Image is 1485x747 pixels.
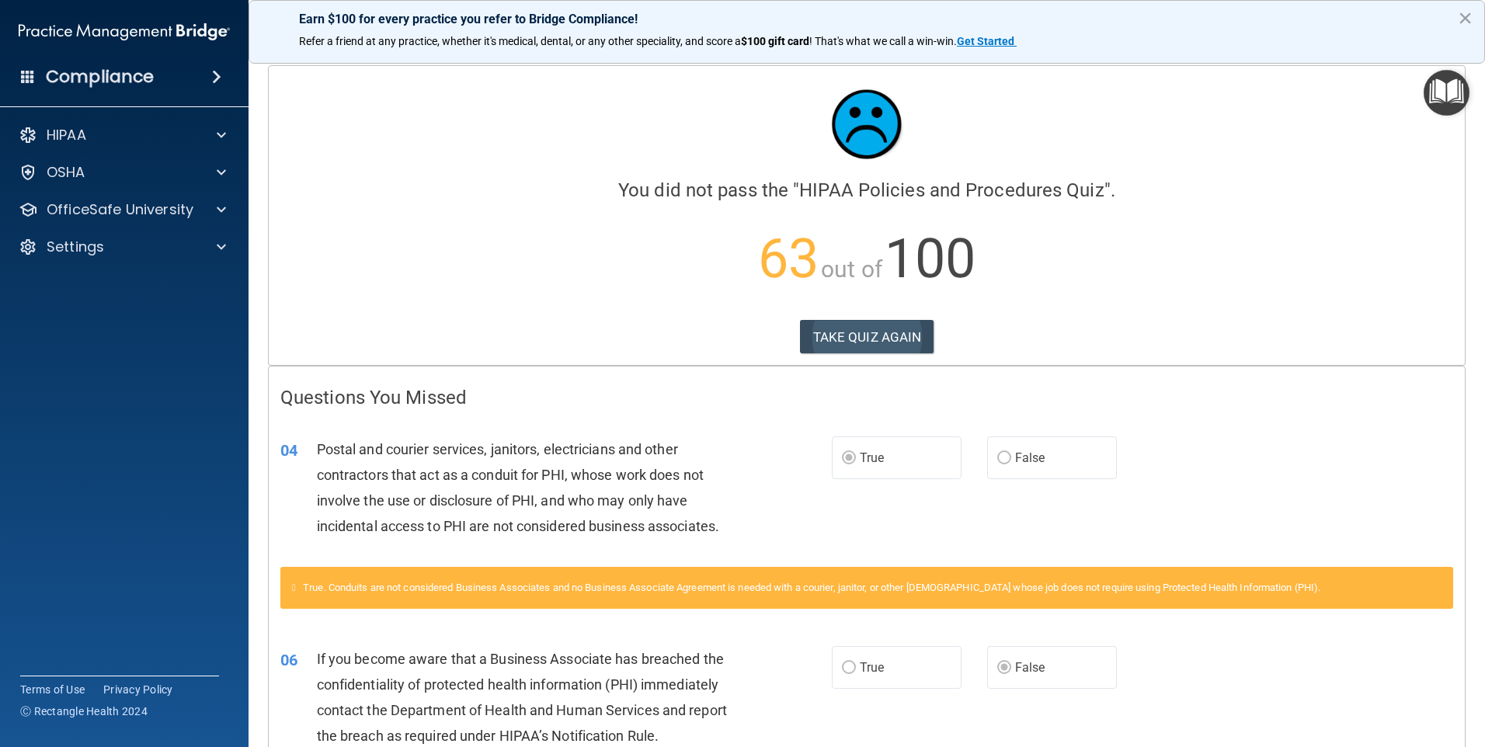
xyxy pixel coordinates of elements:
[957,35,1017,47] a: Get Started
[1424,70,1469,116] button: Open Resource Center
[842,662,856,674] input: True
[820,78,913,171] img: sad_face.ecc698e2.jpg
[280,441,297,460] span: 04
[860,450,884,465] span: True
[997,662,1011,674] input: False
[299,12,1435,26] p: Earn $100 for every practice you refer to Bridge Compliance!
[957,35,1014,47] strong: Get Started
[1458,5,1473,30] button: Close
[46,66,154,88] h4: Compliance
[758,227,819,290] span: 63
[997,453,1011,464] input: False
[842,453,856,464] input: True
[47,200,193,219] p: OfficeSafe University
[303,582,1320,593] span: True. Conduits are not considered Business Associates and no Business Associate Agreement is need...
[19,238,226,256] a: Settings
[280,651,297,669] span: 06
[19,163,226,182] a: OSHA
[47,126,86,144] p: HIPAA
[299,35,741,47] span: Refer a friend at any practice, whether it's medical, dental, or any other speciality, and score a
[20,704,148,719] span: Ⓒ Rectangle Health 2024
[280,180,1453,200] h4: You did not pass the " ".
[1015,450,1045,465] span: False
[885,227,976,290] span: 100
[20,682,85,697] a: Terms of Use
[799,179,1104,201] span: HIPAA Policies and Procedures Quiz
[821,255,882,283] span: out of
[800,320,934,354] button: TAKE QUIZ AGAIN
[19,126,226,144] a: HIPAA
[860,660,884,675] span: True
[741,35,809,47] strong: $100 gift card
[19,16,230,47] img: PMB logo
[47,163,85,182] p: OSHA
[317,651,727,745] span: If you become aware that a Business Associate has breached the confidentiality of protected healt...
[103,682,173,697] a: Privacy Policy
[19,200,226,219] a: OfficeSafe University
[47,238,104,256] p: Settings
[809,35,957,47] span: ! That's what we call a win-win.
[280,387,1453,408] h4: Questions You Missed
[1015,660,1045,675] span: False
[317,441,719,535] span: Postal and courier services, janitors, electricians and other contractors that act as a conduit f...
